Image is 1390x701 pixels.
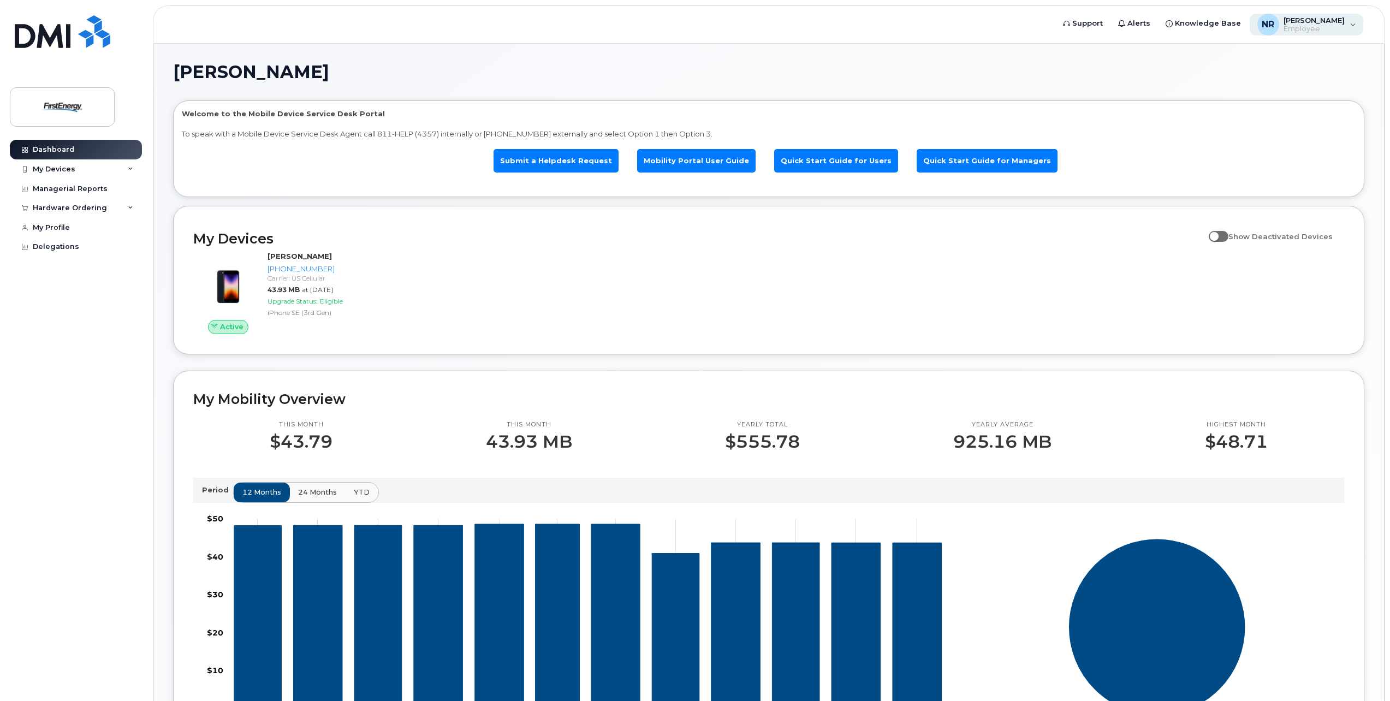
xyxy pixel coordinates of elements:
[207,666,223,676] tspan: $10
[268,252,332,260] strong: [PERSON_NAME]
[1209,226,1217,235] input: Show Deactivated Devices
[207,514,223,524] tspan: $50
[486,432,572,452] p: 43.93 MB
[494,149,619,173] a: Submit a Helpdesk Request
[1205,420,1268,429] p: Highest month
[182,129,1356,139] p: To speak with a Mobile Device Service Desk Agent call 811-HELP (4357) internally or [PHONE_NUMBER...
[182,109,1356,119] p: Welcome to the Mobile Device Service Desk Portal
[202,485,233,495] p: Period
[725,420,800,429] p: Yearly total
[268,308,467,317] div: iPhone SE (3rd Gen)
[320,297,343,305] span: Eligible
[202,257,254,309] img: image20231002-3703462-1angbar.jpeg
[270,432,332,452] p: $43.79
[207,628,223,638] tspan: $20
[298,487,337,497] span: 24 months
[270,420,332,429] p: This month
[637,149,756,173] a: Mobility Portal User Guide
[268,297,318,305] span: Upgrade Status:
[193,391,1344,407] h2: My Mobility Overview
[193,251,471,334] a: Active[PERSON_NAME][PHONE_NUMBER]Carrier: US Cellular43.93 MBat [DATE]Upgrade Status:EligibleiPho...
[1228,232,1333,241] span: Show Deactivated Devices
[486,420,572,429] p: This month
[268,286,300,294] span: 43.93 MB
[207,590,223,600] tspan: $30
[193,230,1203,247] h2: My Devices
[268,274,467,283] div: Carrier: US Cellular
[220,322,243,332] span: Active
[917,149,1058,173] a: Quick Start Guide for Managers
[725,432,800,452] p: $555.78
[1343,654,1382,693] iframe: Messenger Launcher
[207,552,223,562] tspan: $40
[268,264,467,274] div: [PHONE_NUMBER]
[173,64,329,80] span: [PERSON_NAME]
[953,432,1052,452] p: 925.16 MB
[1205,432,1268,452] p: $48.71
[774,149,898,173] a: Quick Start Guide for Users
[302,286,333,294] span: at [DATE]
[953,420,1052,429] p: Yearly average
[354,487,370,497] span: YTD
